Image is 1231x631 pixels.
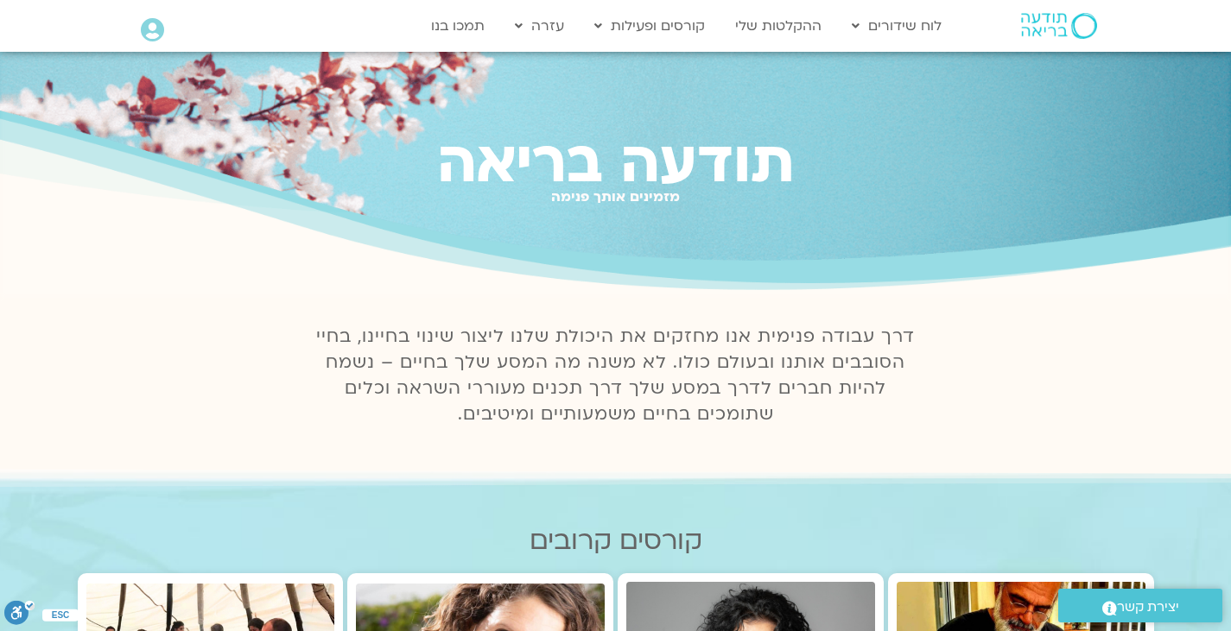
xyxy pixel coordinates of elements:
[506,9,573,42] a: עזרה
[843,9,950,42] a: לוח שידורים
[1021,13,1097,39] img: תודעה בריאה
[78,526,1154,556] h2: קורסים קרובים
[422,9,493,42] a: תמכו בנו
[307,324,925,427] p: דרך עבודה פנימית אנו מחזקים את היכולת שלנו ליצור שינוי בחיינו, בחיי הסובבים אותנו ובעולם כולו. לא...
[1058,589,1222,622] a: יצירת קשר
[727,9,830,42] a: ההקלטות שלי
[586,9,714,42] a: קורסים ופעילות
[1117,596,1179,619] span: יצירת קשר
